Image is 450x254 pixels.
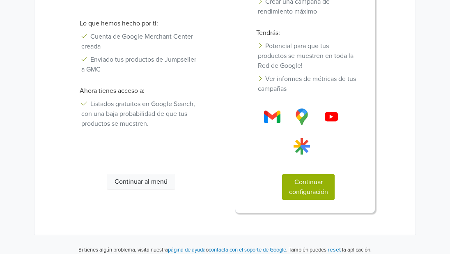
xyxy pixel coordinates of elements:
[73,53,209,76] li: Enviado tus productos de Jumpseller a GMC
[250,39,367,72] li: Potencial para que tus productos se muestren en toda la Red de Google!
[73,97,209,130] li: Listados gratuitos en Google Search, con una baja probabilidad de que tus productos se muestren.
[282,174,335,200] button: Continuar configuración
[73,30,209,53] li: Cuenta de Google Merchant Center creada
[168,247,206,253] a: página de ayuda
[107,174,175,189] button: Continuar al menú
[294,138,310,155] img: Gmail Logo
[294,109,310,125] img: Gmail Logo
[73,18,209,28] p: Lo que hemos hecho por ti:
[323,109,340,125] img: Gmail Logo
[250,72,367,95] li: Ver informes de métricas de tus campañas
[209,247,286,253] a: contacta con el soporte de Google
[264,109,280,125] img: Gmail Logo
[73,86,209,96] p: Ahora tienes acceso a:
[250,28,367,38] p: Tendrás:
